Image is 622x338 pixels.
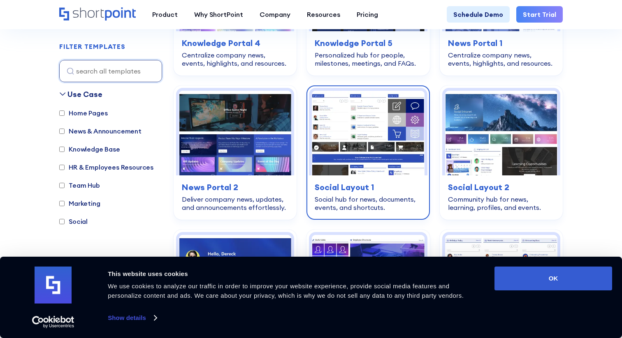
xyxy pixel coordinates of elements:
div: Product [152,9,178,19]
a: Why ShortPoint [186,6,251,23]
a: Usercentrics Cookiebot - opens in a new window [17,316,89,328]
input: Marketing [59,201,65,206]
div: Pricing [357,9,378,19]
h3: News Portal 2 [182,181,288,193]
div: Community hub for news, learning, profiles, and events. [448,195,555,212]
img: News Portal 2 – SharePoint News Post Template: Deliver company news, updates, and announcements e... [179,91,291,175]
img: Social Layout 1 – SharePoint Social Intranet Template: Social hub for news, documents, events, an... [312,91,424,175]
a: Show details [108,312,156,324]
a: Start Trial [516,6,563,23]
img: Team Hub 3 – SharePoint Team Site Template: Centralize birthdays, onboarding docs, meetings, news... [445,235,557,319]
div: Resources [307,9,340,19]
label: News & Announcement [59,126,142,136]
div: Company [260,9,290,19]
h3: Knowledge Portal 4 [182,37,288,49]
label: Home Pages [59,108,107,118]
button: OK [494,267,612,290]
h3: Knowledge Portal 5 [315,37,421,49]
a: Home [59,7,136,21]
span: We use cookies to analyze our traffic in order to improve your website experience, provide social... [108,283,464,299]
div: Social hub for news, documents, events, and shortcuts. [315,195,421,212]
a: Pricing [348,6,386,23]
div: Why ShortPoint [194,9,243,19]
div: Deliver company news, updates, and announcements effortlessly. [182,195,288,212]
div: Centralize company news, events, highlights, and resources. [448,51,555,67]
label: Social [59,216,88,226]
a: Company [251,6,299,23]
input: Knowledge Base [59,147,65,152]
input: HR & Employees Resources [59,165,65,170]
label: HR & Employees Resources [59,162,153,172]
div: Centralize company news, events, highlights, and resources. [182,51,288,67]
img: Team Hub 1 – SharePoint Online Modern Team Site Template: Team hub for links, people, documents, ... [179,235,291,319]
div: Use Case [67,89,102,100]
input: Social [59,219,65,224]
a: Social Layout 1 – SharePoint Social Intranet Template: Social hub for news, documents, events, an... [306,85,429,219]
input: search all templates [59,60,162,82]
div: Personalized hub for people, milestones, meetings, and FAQs. [315,51,421,67]
img: Team Hub 2 – SharePoint Template Team Site: Simple team site for people, tools, and updates. [312,235,424,319]
input: Home Pages [59,110,65,116]
a: Resources [299,6,348,23]
h3: Social Layout 2 [448,181,555,193]
img: Social Layout 2 – SharePoint Community Site: Community hub for news, learning, profiles, and events. [445,91,557,175]
label: Team Hub [59,180,100,190]
img: logo [35,267,72,304]
input: News & Announcement [59,129,65,134]
label: Knowledge Base [59,144,120,154]
h3: News Portal 1 [448,37,555,49]
input: Team Hub [59,183,65,188]
a: Product [144,6,186,23]
a: Schedule Demo [447,6,510,23]
a: News Portal 2 – SharePoint News Post Template: Deliver company news, updates, and announcements e... [174,85,297,219]
a: Social Layout 2 – SharePoint Community Site: Community hub for news, learning, profiles, and even... [440,85,563,219]
div: This website uses cookies [108,269,476,279]
h2: FILTER TEMPLATES [59,43,125,51]
label: Marketing [59,198,100,208]
h3: Social Layout 1 [315,181,421,193]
